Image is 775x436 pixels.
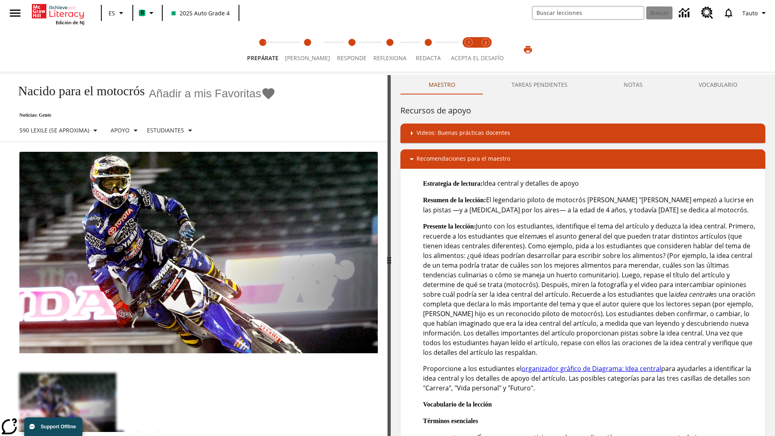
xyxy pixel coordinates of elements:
[107,123,144,138] button: Tipo de apoyo, Apoyo
[515,42,541,57] button: Imprimir
[367,27,413,72] button: Reflexiona step 4 of 5
[400,104,765,117] h6: Recursos de apoyo
[247,54,279,62] span: Prepárate
[595,75,670,94] button: NOTAS
[474,27,497,72] button: Acepta el desafío contesta step 2 of 2
[387,75,391,436] div: Pulsa la tecla de intro o la barra espaciadora y luego presiona las flechas de derecha e izquierd...
[423,401,492,408] strong: Vocabulario de la lección
[330,27,373,72] button: Responde step 3 of 5
[109,9,115,17] span: ES
[423,197,486,203] strong: Resumen de la lección:
[56,19,84,25] span: Edición de NJ
[718,2,739,23] a: Notificaciones
[16,123,103,138] button: Seleccione Lexile, 590 Lexile (Se aproxima)
[3,1,27,25] button: Abrir el menú lateral
[104,6,130,20] button: Lenguaje: ES, Selecciona un idioma
[451,54,504,62] span: ACEPTA EL DESAFÍO
[337,54,367,62] span: Responde
[24,417,82,436] button: Support Offline
[279,27,337,72] button: Lee step 2 of 5
[149,87,262,100] span: Añadir a mis Favoritas
[147,126,184,134] p: Estudiantes
[532,6,644,19] input: Buscar campo
[417,128,510,138] p: Videos: Buenas prácticas docentes
[423,364,759,393] p: Proporcione a los estudiantes el para ayudarles a identificar la idea central y los detalles de a...
[485,40,487,45] text: 2
[739,6,772,20] button: Perfil/Configuración
[522,364,661,373] a: organizador gráfico de Diagrama: Idea central
[670,75,765,94] button: VOCABULARIO
[423,223,476,230] strong: Presente la lección:
[111,126,130,134] p: Apoyo
[400,124,765,143] div: Videos: Buenas prácticas docentes
[144,123,198,138] button: Seleccionar estudiante
[400,75,483,94] button: Maestro
[742,9,758,17] span: Tauto
[417,154,510,164] p: Recomendaciones para el maestro
[696,2,718,24] a: Centro de recursos, Se abrirá en una pestaña nueva.
[416,54,441,62] span: Redacta
[391,75,775,436] div: activity
[400,75,765,94] div: Instructional Panel Tabs
[423,178,759,189] p: Idea central y detalles de apoyo
[674,2,696,24] a: Centro de información
[140,8,144,18] span: B
[10,84,145,99] h1: Nacido para el motocrós
[423,195,759,215] p: El legendario piloto de motocrós [PERSON_NAME] "[PERSON_NAME] empezó a lucirse en las pistas —y a...
[19,152,378,354] img: El corredor de motocrós James Stewart vuela por los aires en su motocicleta de montaña
[483,75,595,94] button: TAREAS PENDIENTES
[10,112,276,118] p: Noticias: Gente
[423,417,478,424] strong: Términos esenciales
[19,126,89,134] p: 590 Lexile (Se aproxima)
[136,6,159,20] button: Boost El color de la clase es verde menta. Cambiar el color de la clase.
[241,27,285,72] button: Prepárate step 1 of 5
[400,149,765,169] div: Recomendaciones para el maestro
[423,221,759,357] p: Junto con los estudiantes, identifique el tema del artículo y deduzca la idea central. Primero, r...
[41,424,76,430] span: Support Offline
[524,232,540,241] em: tema
[32,2,84,25] div: Portada
[457,27,480,72] button: Acepta el desafío lee step 1 of 2
[674,290,710,299] em: idea central
[423,180,483,187] strong: Estrategia de lectura:
[406,27,450,72] button: Redacta step 5 of 5
[172,9,230,17] span: 2025 Auto Grade 4
[285,54,330,62] span: [PERSON_NAME]
[149,86,276,101] button: Añadir a mis Favoritas - Nacido para el motocrós
[468,40,470,45] text: 1
[373,54,406,62] span: Reflexiona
